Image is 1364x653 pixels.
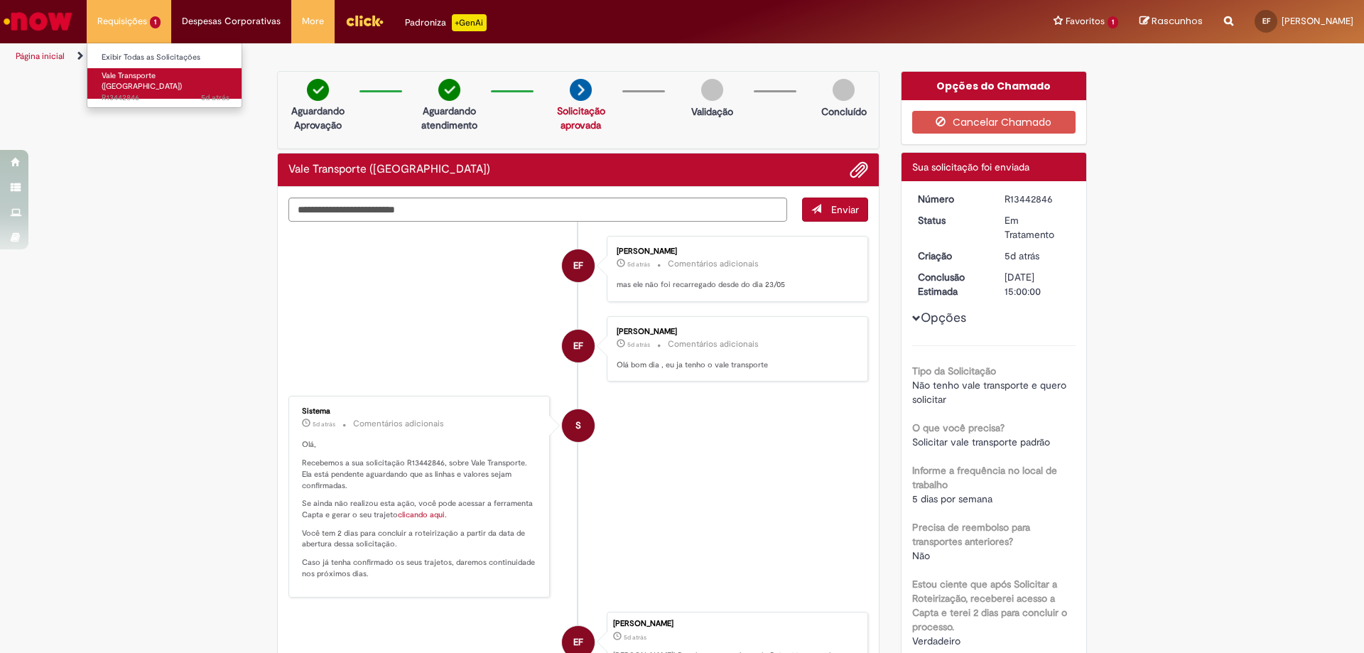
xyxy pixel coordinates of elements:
button: Adicionar anexos [850,161,868,179]
div: Evellyn Correa De Faria [562,330,595,362]
a: Rascunhos [1140,15,1203,28]
img: img-circle-grey.png [833,79,855,101]
a: Exibir Todas as Solicitações [87,50,244,65]
div: System [562,409,595,442]
p: +GenAi [452,14,487,31]
time: 25/08/2025 08:52:57 [313,420,335,428]
time: 25/08/2025 09:39:12 [627,260,650,269]
button: Cancelar Chamado [912,111,1076,134]
button: Enviar [802,198,868,222]
div: [PERSON_NAME] [617,247,853,256]
small: Comentários adicionais [353,418,444,430]
span: [PERSON_NAME] [1282,15,1353,27]
p: Concluído [821,104,867,119]
div: Sistema [302,407,538,416]
b: Precisa de reembolso para transportes anteriores? [912,521,1030,548]
h2: Vale Transporte (VT) Histórico de tíquete [288,163,490,176]
span: EF [1262,16,1270,26]
textarea: Digite sua mensagem aqui... [288,198,787,222]
span: Verdadeiro [912,635,960,647]
span: 5d atrás [313,420,335,428]
div: [DATE] 15:00:00 [1005,270,1071,298]
img: ServiceNow [1,7,75,36]
small: Comentários adicionais [668,338,759,350]
p: Aguardando Aprovação [283,104,352,132]
p: Você tem 2 dias para concluir a roteirização a partir da data de abertura dessa solicitação. [302,528,538,550]
dt: Conclusão Estimada [907,270,995,298]
p: Validação [691,104,733,119]
p: Olá bom dia , eu ja tenho o vale transporte [617,360,853,371]
b: Informe a frequência no local de trabalho [912,464,1057,491]
b: Tipo da Solicitação [912,365,996,377]
span: 5d atrás [624,633,646,642]
span: Requisições [97,14,147,28]
span: 5d atrás [1005,249,1039,262]
b: Estou ciente que após Solicitar a Roteirização, receberei acesso a Capta e terei 2 dias para conc... [912,578,1067,633]
a: Página inicial [16,50,65,62]
span: Não [912,549,930,562]
span: 5d atrás [201,92,229,103]
span: EF [573,249,583,283]
div: Opções do Chamado [902,72,1087,100]
span: Sua solicitação foi enviada [912,161,1029,173]
img: check-circle-green.png [438,79,460,101]
p: Olá, [302,439,538,450]
time: 25/08/2025 08:52:54 [201,92,229,103]
span: 5d atrás [627,340,650,349]
div: Em Tratamento [1005,213,1071,242]
img: arrow-next.png [570,79,592,101]
small: Comentários adicionais [668,258,759,270]
div: R13442846 [1005,192,1071,206]
a: Aberto R13442846 : Vale Transporte (VT) [87,68,244,99]
dt: Número [907,192,995,206]
span: R13442846 [102,92,229,104]
img: check-circle-green.png [307,79,329,101]
time: 25/08/2025 09:38:50 [627,340,650,349]
p: Caso já tenha confirmado os seus trajetos, daremos continuidade nos próximos dias. [302,557,538,579]
img: click_logo_yellow_360x200.png [345,10,384,31]
time: 25/08/2025 08:52:53 [1005,249,1039,262]
span: Vale Transporte ([GEOGRAPHIC_DATA]) [102,70,182,92]
span: 1 [150,16,161,28]
img: img-circle-grey.png [701,79,723,101]
a: clicando aqui. [398,509,447,520]
div: 25/08/2025 08:52:53 [1005,249,1071,263]
div: [PERSON_NAME] [617,328,853,336]
p: mas ele não foi recarregado desde do dia 23/05 [617,279,853,291]
div: Padroniza [405,14,487,31]
dt: Status [907,213,995,227]
ul: Trilhas de página [11,43,899,70]
span: Rascunhos [1152,14,1203,28]
time: 25/08/2025 08:52:53 [624,633,646,642]
p: Se ainda não realizou esta ação, você pode acessar a ferramenta Capta e gerar o seu trajeto [302,498,538,520]
span: 1 [1108,16,1118,28]
span: Favoritos [1066,14,1105,28]
b: O que você precisa? [912,421,1005,434]
dt: Criação [907,249,995,263]
div: Evellyn Correa De Faria [562,249,595,282]
span: S [575,409,581,443]
p: Aguardando atendimento [415,104,484,132]
span: 5d atrás [627,260,650,269]
span: More [302,14,324,28]
span: 5 dias por semana [912,492,992,505]
ul: Requisições [87,43,242,108]
span: Despesas Corporativas [182,14,281,28]
span: Solicitar vale transporte padrão [912,436,1050,448]
a: Solicitação aprovada [557,104,605,131]
span: EF [573,329,583,363]
div: [PERSON_NAME] [613,620,860,628]
span: Não tenho vale transporte e quero solicitar [912,379,1069,406]
span: Enviar [831,203,859,216]
p: Recebemos a sua solicitação R13442846, sobre Vale Transporte. Ela está pendente aguardando que as... [302,458,538,491]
